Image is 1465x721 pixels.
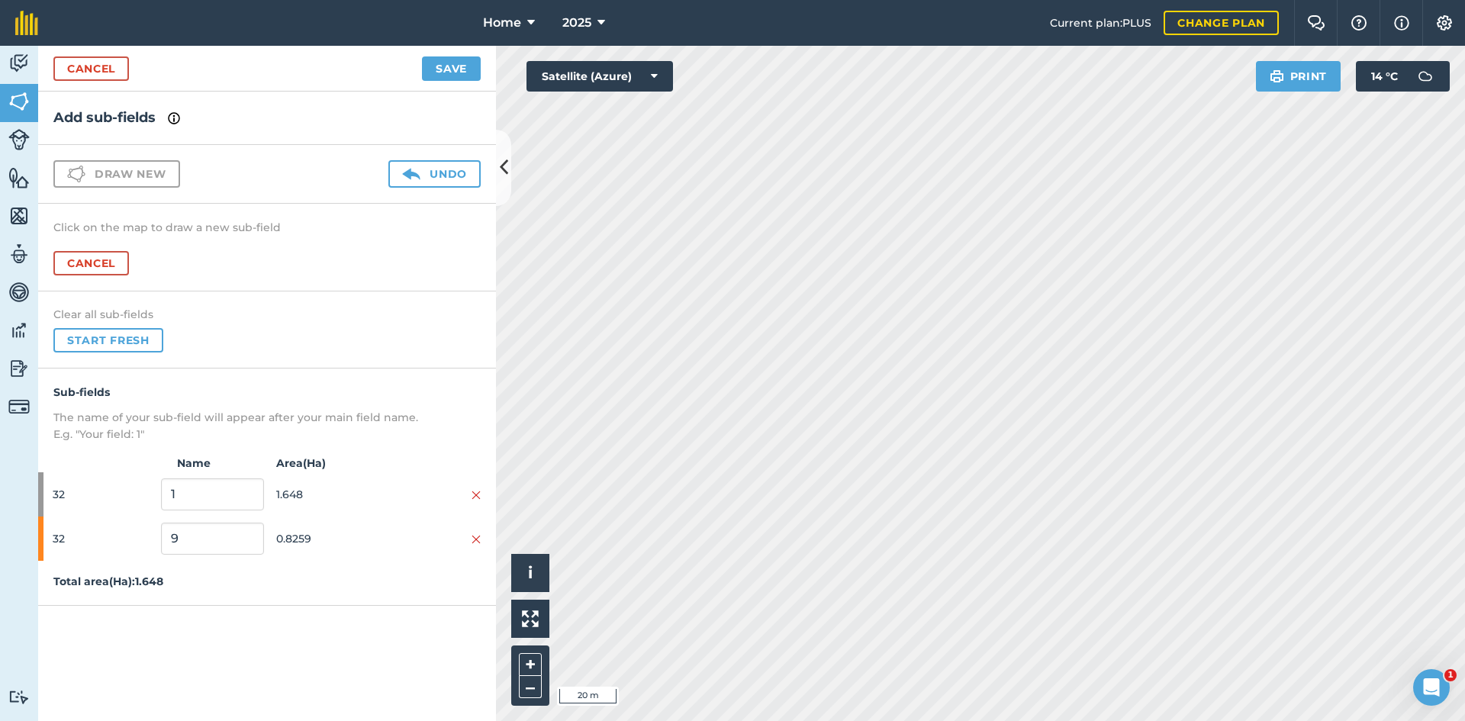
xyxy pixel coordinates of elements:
[8,204,30,227] img: svg+xml;base64,PHN2ZyB4bWxucz0iaHR0cDovL3d3dy53My5vcmcvMjAwMC9zdmciIHdpZHRoPSI1NiIgaGVpZ2h0PSI2MC...
[528,563,533,582] span: i
[1413,669,1450,706] iframe: Intercom live chat
[53,409,481,426] p: The name of your sub-field will appear after your main field name.
[1307,15,1325,31] img: Two speech bubbles overlapping with the left bubble in the forefront
[8,690,30,704] img: svg+xml;base64,PD94bWwgdmVyc2lvbj0iMS4wIiBlbmNvZGluZz0idXRmLTgiPz4KPCEtLSBHZW5lcmF0b3I6IEFkb2JlIE...
[53,160,180,188] button: Draw new
[511,554,549,592] button: i
[276,524,378,553] span: 0.8259
[526,61,673,92] button: Satellite (Azure)
[483,14,521,32] span: Home
[1050,14,1151,31] span: Current plan : PLUS
[53,107,481,129] h2: Add sub-fields
[1444,669,1457,681] span: 1
[53,575,163,588] strong: Total area ( Ha ): 1.648
[1435,15,1454,31] img: A cog icon
[8,281,30,304] img: svg+xml;base64,PD94bWwgdmVyc2lvbj0iMS4wIiBlbmNvZGluZz0idXRmLTgiPz4KPCEtLSBHZW5lcmF0b3I6IEFkb2JlIE...
[8,396,30,417] img: svg+xml;base64,PD94bWwgdmVyc2lvbj0iMS4wIiBlbmNvZGluZz0idXRmLTgiPz4KPCEtLSBHZW5lcmF0b3I6IEFkb2JlIE...
[38,517,496,561] div: 320.8259
[153,455,267,472] strong: Name
[267,455,496,472] strong: Area ( Ha )
[8,129,30,150] img: svg+xml;base64,PD94bWwgdmVyc2lvbj0iMS4wIiBlbmNvZGluZz0idXRmLTgiPz4KPCEtLSBHZW5lcmF0b3I6IEFkb2JlIE...
[53,384,481,401] h4: Sub-fields
[53,56,129,81] a: Cancel
[53,480,155,509] span: 32
[1164,11,1279,35] a: Change plan
[8,243,30,266] img: svg+xml;base64,PD94bWwgdmVyc2lvbj0iMS4wIiBlbmNvZGluZz0idXRmLTgiPz4KPCEtLSBHZW5lcmF0b3I6IEFkb2JlIE...
[522,610,539,627] img: Four arrows, one pointing top left, one top right, one bottom right and the last bottom left
[15,11,38,35] img: fieldmargin Logo
[1270,67,1284,85] img: svg+xml;base64,PHN2ZyB4bWxucz0iaHR0cDovL3d3dy53My5vcmcvMjAwMC9zdmciIHdpZHRoPSIxOSIgaGVpZ2h0PSIyNC...
[276,480,378,509] span: 1.648
[8,319,30,342] img: svg+xml;base64,PD94bWwgdmVyc2lvbj0iMS4wIiBlbmNvZGluZz0idXRmLTgiPz4KPCEtLSBHZW5lcmF0b3I6IEFkb2JlIE...
[8,166,30,189] img: svg+xml;base64,PHN2ZyB4bWxucz0iaHR0cDovL3d3dy53My5vcmcvMjAwMC9zdmciIHdpZHRoPSI1NiIgaGVpZ2h0PSI2MC...
[472,489,481,501] img: svg+xml;base64,PHN2ZyB4bWxucz0iaHR0cDovL3d3dy53My5vcmcvMjAwMC9zdmciIHdpZHRoPSIyMiIgaGVpZ2h0PSIzMC...
[53,328,163,352] button: Start fresh
[53,524,155,553] span: 32
[562,14,591,32] span: 2025
[8,90,30,113] img: svg+xml;base64,PHN2ZyB4bWxucz0iaHR0cDovL3d3dy53My5vcmcvMjAwMC9zdmciIHdpZHRoPSI1NiIgaGVpZ2h0PSI2MC...
[1350,15,1368,31] img: A question mark icon
[53,426,481,443] p: E.g. "Your field: 1"
[1371,61,1398,92] span: 14 ° C
[8,357,30,380] img: svg+xml;base64,PD94bWwgdmVyc2lvbj0iMS4wIiBlbmNvZGluZz0idXRmLTgiPz4KPCEtLSBHZW5lcmF0b3I6IEFkb2JlIE...
[168,109,180,127] img: svg+xml;base64,PHN2ZyB4bWxucz0iaHR0cDovL3d3dy53My5vcmcvMjAwMC9zdmciIHdpZHRoPSIxNyIgaGVpZ2h0PSIxNy...
[422,56,481,81] button: Save
[519,653,542,676] button: +
[53,251,129,275] button: Cancel
[1394,14,1409,32] img: svg+xml;base64,PHN2ZyB4bWxucz0iaHR0cDovL3d3dy53My5vcmcvMjAwMC9zdmciIHdpZHRoPSIxNyIgaGVpZ2h0PSIxNy...
[53,219,481,236] p: Click on the map to draw a new sub-field
[1356,61,1450,92] button: 14 °C
[388,160,481,188] button: Undo
[519,676,542,698] button: –
[38,472,496,517] div: 321.648
[402,165,420,183] img: svg+xml;base64,PD94bWwgdmVyc2lvbj0iMS4wIiBlbmNvZGluZz0idXRmLTgiPz4KPCEtLSBHZW5lcmF0b3I6IEFkb2JlIE...
[1256,61,1341,92] button: Print
[1410,61,1441,92] img: svg+xml;base64,PD94bWwgdmVyc2lvbj0iMS4wIiBlbmNvZGluZz0idXRmLTgiPz4KPCEtLSBHZW5lcmF0b3I6IEFkb2JlIE...
[53,307,481,322] h4: Clear all sub-fields
[8,52,30,75] img: svg+xml;base64,PD94bWwgdmVyc2lvbj0iMS4wIiBlbmNvZGluZz0idXRmLTgiPz4KPCEtLSBHZW5lcmF0b3I6IEFkb2JlIE...
[472,533,481,546] img: svg+xml;base64,PHN2ZyB4bWxucz0iaHR0cDovL3d3dy53My5vcmcvMjAwMC9zdmciIHdpZHRoPSIyMiIgaGVpZ2h0PSIzMC...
